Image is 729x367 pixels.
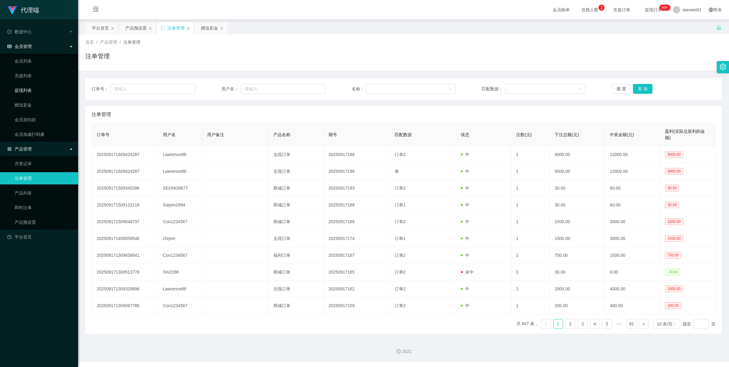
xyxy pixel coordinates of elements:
[511,163,550,180] td: 1
[605,230,660,247] td: 3000.00
[110,84,196,94] input: 请输入
[605,281,660,297] td: 4000.00
[550,230,605,247] td: 1500.00
[92,22,109,34] div: 平台首页
[590,319,600,329] li: 4
[7,7,39,12] a: 代理端
[605,247,660,264] td: 1500.00
[627,319,636,329] li: 95
[461,253,469,258] span: 中
[15,187,73,199] a: 产品列表
[123,40,140,45] span: 注单管理
[324,230,390,247] td: 20250917174
[324,180,390,197] td: 20250917193
[92,163,158,180] td: 202509171609424287
[665,202,679,208] span: 30.00
[268,281,324,297] td: 兑现订单
[92,213,158,230] td: 202509171509048797
[605,264,660,281] td: 0.00
[324,163,390,180] td: 20250917196
[15,55,73,67] a: 会员列表
[683,319,716,329] div: 跳至 页
[605,197,660,213] td: 60.00
[642,8,665,12] span: 提现订单
[324,213,390,230] td: 20250917186
[665,168,683,175] span: 6000.00
[657,319,673,329] div: 10 条/页
[120,40,121,45] span: /
[566,319,575,329] a: 2
[665,235,683,242] span: 1500.00
[665,285,683,292] span: 2000.00
[92,180,158,197] td: 202509171509345396
[461,219,469,224] span: 中
[268,163,324,180] td: 兑现订单
[602,319,612,329] a: 5
[268,213,324,230] td: 商城订单
[158,247,202,264] td: Con1234567
[659,5,670,11] sup: 1217
[550,146,605,163] td: 6000.00
[268,264,324,281] td: 商城订单
[324,197,390,213] td: 20250917189
[461,270,474,274] span: 未中
[268,297,324,314] td: 商城订单
[605,213,660,230] td: 3000.00
[92,146,158,163] td: 202509171609424287
[324,146,390,163] td: 20250917196
[627,319,636,329] a: 95
[665,302,681,309] span: 200.00
[610,132,634,137] span: 中奖金额(元)
[665,129,705,140] span: 盈利(实际总获利的金额)
[541,319,551,329] li: 上一页
[395,132,412,137] span: 匹配数据
[511,197,550,213] td: 1
[461,169,469,174] span: 中
[511,281,550,297] td: 1
[7,231,73,243] a: 图标: dashboard平台首页
[461,236,469,241] span: 中
[15,70,73,82] a: 充值列表
[511,180,550,197] td: 1
[516,132,532,137] span: 注数(注)
[578,8,602,12] span: 在线人数
[550,281,605,297] td: 2000.00
[665,269,680,275] span: -30.00
[397,349,401,354] i: 图标: copyright
[7,29,32,34] span: 数据中心
[555,132,579,137] span: 下注总额(元)
[186,27,190,30] i: 图标: close
[92,86,110,92] span: 订单号：
[578,319,587,329] li: 3
[7,147,12,151] i: 图标: appstore-o
[85,52,110,61] h1: 注单管理
[600,5,602,11] p: 2
[149,27,152,30] i: 图标: close
[395,186,406,191] span: 订单2
[665,218,683,225] span: 1500.00
[7,6,17,15] img: logo.9652507e.png
[15,84,73,96] a: 提现列表
[566,319,575,329] li: 2
[461,286,469,291] span: 中
[161,26,165,30] i: 图标: sync
[158,163,202,180] td: Lawrence89
[554,319,563,329] a: 1
[158,213,202,230] td: Con1234567
[395,152,406,157] span: 订单2
[550,180,605,197] td: 30.00
[605,180,660,197] td: 60.00
[15,202,73,214] a: 即时注单
[639,319,648,329] li: 下一页
[324,247,390,264] td: 20250917167
[7,147,32,151] span: 产品管理
[602,319,612,329] li: 5
[461,186,469,191] span: 中
[550,264,605,281] td: 30.00
[633,84,652,94] button: 查 询
[268,180,324,197] td: 商城订单
[92,247,158,264] td: 202509171309438841
[329,132,337,137] span: 期号
[544,322,548,326] i: 图标: left
[96,40,98,45] span: /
